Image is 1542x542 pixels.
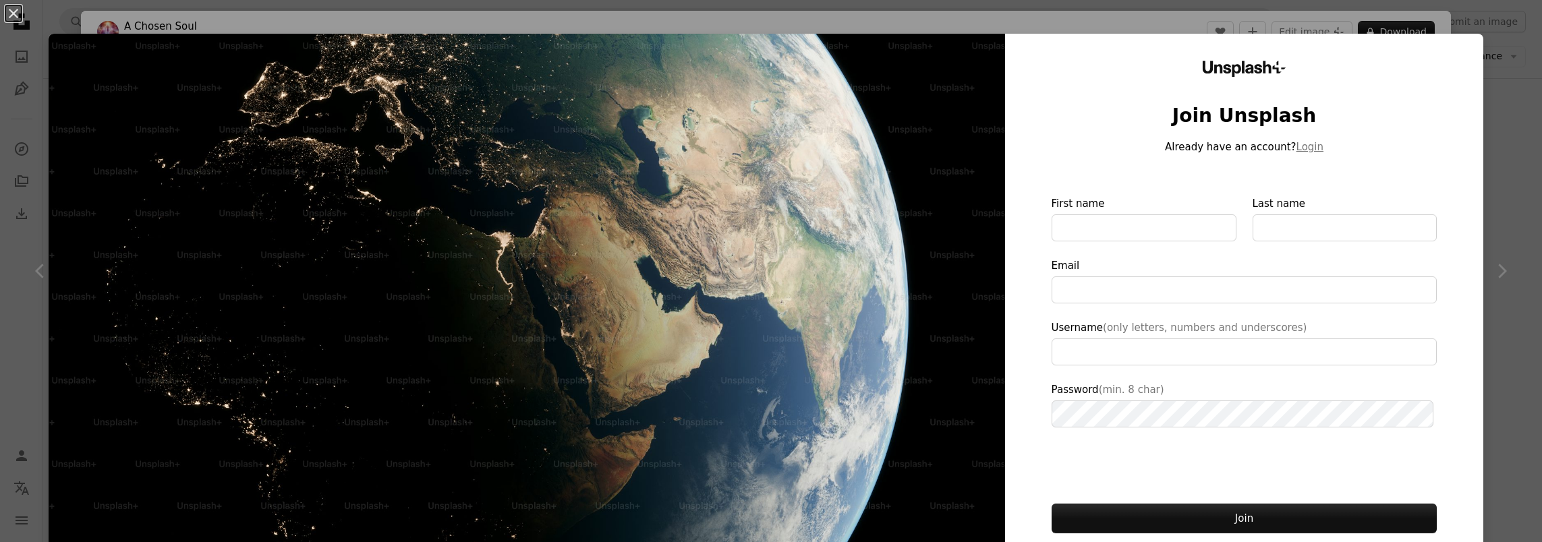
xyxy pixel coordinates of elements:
span: (only letters, numbers and underscores) [1103,322,1307,334]
button: Login [1296,139,1323,155]
label: Password [1052,382,1437,427]
p: Already have an account? [1052,139,1437,155]
button: Join [1052,504,1437,533]
input: Last name [1253,214,1437,241]
input: Password(min. 8 char) [1052,400,1434,427]
label: Username [1052,320,1437,365]
input: Username(only letters, numbers and underscores) [1052,338,1437,365]
label: First name [1052,195,1236,241]
input: Email [1052,276,1437,303]
label: Email [1052,258,1437,303]
h1: Join Unsplash [1052,104,1437,128]
label: Last name [1253,195,1437,241]
span: (min. 8 char) [1099,384,1164,396]
input: First name [1052,214,1236,241]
